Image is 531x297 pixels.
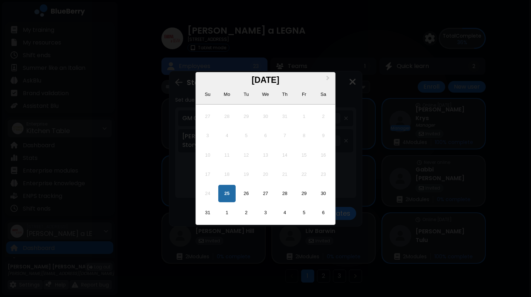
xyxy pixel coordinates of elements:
div: Not available Wednesday, August 6th, 2025 [257,127,274,144]
div: Tuesday [237,86,255,103]
div: Choose Friday, September 5th, 2025 [295,204,313,221]
div: Sunday [199,86,216,103]
div: Not available Friday, August 22nd, 2025 [295,166,313,183]
div: Not available Tuesday, July 29th, 2025 [237,108,255,125]
div: Not available Saturday, August 23rd, 2025 [315,166,332,183]
div: Not available Sunday, August 10th, 2025 [199,147,216,164]
div: Not available Sunday, August 24th, 2025 [199,185,216,202]
div: Not available Wednesday, August 13th, 2025 [257,147,274,164]
div: Saturday [315,86,332,103]
div: Choose Tuesday, September 2nd, 2025 [237,204,255,221]
div: Choose Wednesday, August 27th, 2025 [257,185,274,202]
div: Not available Thursday, August 14th, 2025 [276,147,294,164]
div: Not available Sunday, August 3rd, 2025 [199,127,216,144]
div: Choose Thursday, September 4th, 2025 [276,204,294,221]
div: Not available Saturday, August 2nd, 2025 [315,108,332,125]
div: Choose Date [195,72,336,225]
div: Not available Sunday, July 27th, 2025 [199,108,216,125]
div: Wednesday [257,86,274,103]
div: Month August, 2025 [198,107,333,222]
div: Not available Monday, August 18th, 2025 [218,166,236,183]
div: Choose Tuesday, August 26th, 2025 [237,185,255,202]
div: Not available Tuesday, August 19th, 2025 [237,166,255,183]
div: Choose Monday, September 1st, 2025 [218,204,236,221]
div: Not available Monday, August 11th, 2025 [218,147,236,164]
div: Thursday [276,86,294,103]
div: Not available Monday, August 4th, 2025 [218,127,236,144]
button: Next Month [323,73,334,85]
div: Choose Sunday, August 31st, 2025 [199,204,216,221]
div: Not available Saturday, August 16th, 2025 [315,147,332,164]
div: Friday [295,86,313,103]
div: Monday [218,86,236,103]
div: Not available Saturday, August 9th, 2025 [315,127,332,144]
div: Not available Tuesday, August 12th, 2025 [237,147,255,164]
div: Choose Friday, August 29th, 2025 [295,185,313,202]
div: Not available Thursday, July 31st, 2025 [276,108,294,125]
div: Choose Monday, August 25th, 2025 [218,185,236,202]
div: Not available Sunday, August 17th, 2025 [199,166,216,183]
div: Not available Friday, August 1st, 2025 [295,108,313,125]
div: Choose Thursday, August 28th, 2025 [276,185,294,202]
div: Choose Saturday, September 6th, 2025 [315,204,332,221]
div: Not available Wednesday, August 20th, 2025 [257,166,274,183]
div: Choose Wednesday, September 3rd, 2025 [257,204,274,221]
div: Not available Thursday, August 7th, 2025 [276,127,294,144]
h2: [DATE] [196,75,336,85]
div: Not available Thursday, August 21st, 2025 [276,166,294,183]
div: Choose Saturday, August 30th, 2025 [315,185,332,202]
div: Not available Wednesday, July 30th, 2025 [257,108,274,125]
div: Not available Friday, August 15th, 2025 [295,147,313,164]
div: Not available Friday, August 8th, 2025 [295,127,313,144]
div: Not available Monday, July 28th, 2025 [218,108,236,125]
div: Not available Tuesday, August 5th, 2025 [237,127,255,144]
